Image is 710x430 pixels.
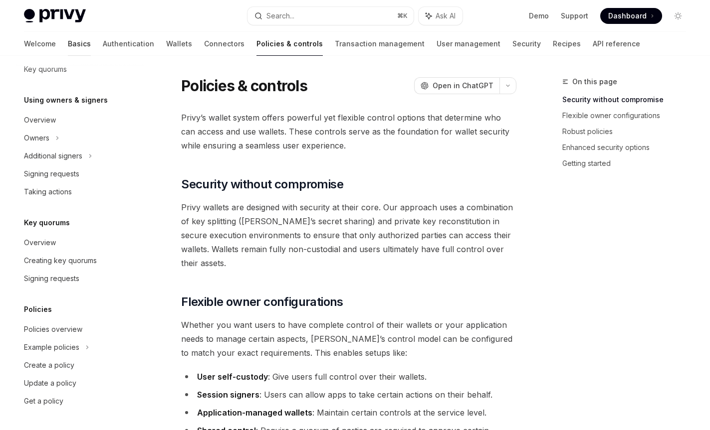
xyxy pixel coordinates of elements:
a: Update a policy [16,374,144,392]
h1: Policies & controls [181,77,307,95]
a: Basics [68,32,91,56]
a: Enhanced security options [562,140,694,155]
a: Welcome [24,32,56,56]
span: Dashboard [608,11,647,21]
a: Support [561,11,588,21]
a: Authentication [103,32,154,56]
div: Create a policy [24,359,74,371]
strong: Session signers [197,390,259,400]
a: Taking actions [16,183,144,201]
div: Taking actions [24,186,72,198]
div: Get a policy [24,395,63,407]
button: Open in ChatGPT [414,77,499,94]
span: Security without compromise [181,176,343,192]
span: ⌘ K [397,12,408,20]
div: Signing requests [24,168,79,180]
a: Security [512,32,541,56]
div: Search... [266,10,294,22]
span: Ask AI [436,11,456,21]
h5: Key quorums [24,217,70,229]
a: User management [437,32,500,56]
span: Privy’s wallet system offers powerful yet flexible control options that determine who can access ... [181,111,516,152]
a: Robust policies [562,124,694,140]
div: Owners [24,132,49,144]
li: : Maintain certain controls at the service level. [181,406,516,420]
span: Privy wallets are designed with security at their core. Our approach uses a combination of key sp... [181,200,516,270]
a: Transaction management [335,32,425,56]
img: light logo [24,9,86,23]
a: Wallets [166,32,192,56]
a: Overview [16,111,144,129]
strong: Application-managed wallets [197,408,312,418]
a: Dashboard [600,8,662,24]
span: Open in ChatGPT [433,81,493,91]
a: Recipes [553,32,581,56]
button: Toggle dark mode [670,8,686,24]
h5: Policies [24,303,52,315]
a: Creating key quorums [16,252,144,270]
a: Demo [529,11,549,21]
a: Signing requests [16,165,144,183]
li: : Give users full control over their wallets. [181,370,516,384]
div: Additional signers [24,150,82,162]
span: Flexible owner configurations [181,294,343,310]
a: Overview [16,234,144,252]
a: Flexible owner configurations [562,108,694,124]
div: Overview [24,114,56,126]
div: Example policies [24,341,79,353]
button: Ask AI [419,7,463,25]
div: Creating key quorums [24,255,97,267]
a: Get a policy [16,392,144,410]
a: API reference [593,32,640,56]
a: Security without compromise [562,92,694,108]
span: Whether you want users to have complete control of their wallets or your application needs to man... [181,318,516,360]
a: Getting started [562,155,694,171]
a: Create a policy [16,356,144,374]
h5: Using owners & signers [24,94,108,106]
div: Signing requests [24,273,79,285]
strong: User self-custody [197,372,268,382]
div: Overview [24,237,56,249]
span: On this page [572,76,617,88]
a: Connectors [204,32,244,56]
div: Update a policy [24,377,76,389]
a: Policies & controls [256,32,323,56]
div: Policies overview [24,323,82,335]
button: Search...⌘K [247,7,414,25]
a: Policies overview [16,320,144,338]
li: : Users can allow apps to take certain actions on their behalf. [181,388,516,402]
a: Signing requests [16,270,144,287]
